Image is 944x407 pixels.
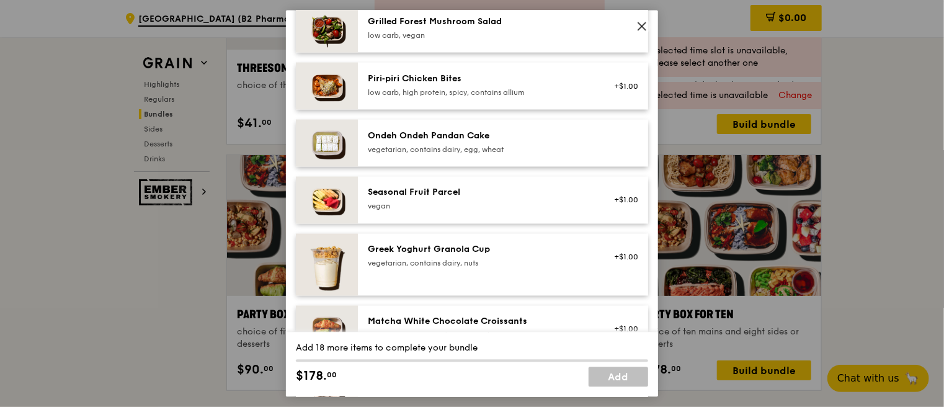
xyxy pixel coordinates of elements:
img: daily_normal_Piri-Piri-Chicken-Bites-HORZ.jpg [296,62,358,109]
div: +$1.00 [605,195,638,205]
div: low carb, high protein, spicy, contains allium [368,87,590,97]
div: Piri‑piri Chicken Bites [368,72,590,84]
img: daily_normal_Greek_Yoghurt_Granola_Cup.jpeg [296,233,358,295]
span: $178. [296,367,327,386]
div: Seasonal Fruit Parcel [368,186,590,199]
img: daily_normal_Matcha_White_Chocolate_Croissants-HORZ.jpg [296,305,358,352]
div: vegan [368,201,590,211]
div: vegetarian, contains dairy, egg, wheat [368,144,590,154]
img: daily_normal_Ondeh_Ondeh_Pandan_Cake-HORZ.jpg [296,119,358,166]
img: daily_normal_Seasonal_Fruit_Parcel__Horizontal_.jpg [296,176,358,223]
img: daily_normal_Grilled-Forest-Mushroom-Salad-HORZ.jpg [296,5,358,52]
div: vegetarian, contains dairy, egg, wheat [368,330,590,340]
div: vegetarian, contains dairy, nuts [368,258,590,268]
div: Add 18 more items to complete your bundle [296,342,648,355]
div: Grilled Forest Mushroom Salad [368,15,590,27]
div: low carb, vegan [368,30,590,40]
span: 00 [327,370,337,380]
div: +$1.00 [605,252,638,262]
div: +$1.00 [605,81,638,91]
div: Ondeh Ondeh Pandan Cake [368,129,590,141]
div: Greek Yoghurt Granola Cup [368,243,590,256]
div: Matcha White Chocolate Croissants [368,315,590,328]
div: +$1.00 [605,324,638,334]
a: Add [589,367,648,387]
